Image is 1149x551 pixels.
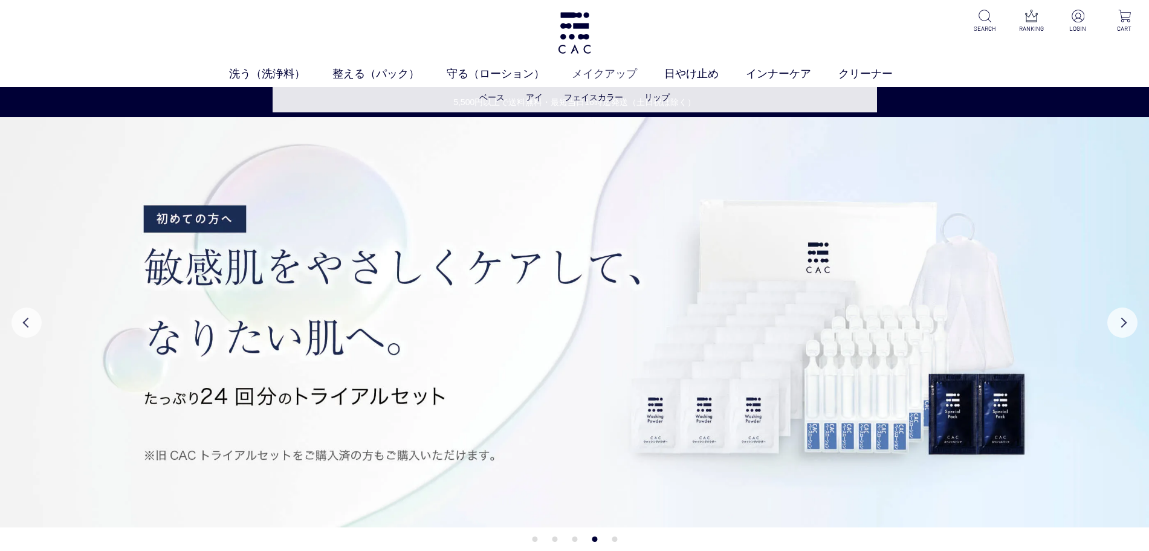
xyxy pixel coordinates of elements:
[447,66,572,82] a: 守る（ローション）
[572,66,664,82] a: メイクアップ
[552,536,557,542] button: 2 of 5
[644,92,670,102] a: リップ
[970,24,1000,33] p: SEARCH
[1017,24,1046,33] p: RANKING
[1110,10,1139,33] a: CART
[564,92,623,102] a: フェイスカラー
[556,12,593,54] img: logo
[332,66,447,82] a: 整える（パック）
[1017,10,1046,33] a: RANKING
[532,536,537,542] button: 1 of 5
[970,10,1000,33] a: SEARCH
[1,96,1148,109] a: 5,500円以上で送料無料・最短当日16時迄発送（土日祝は除く）
[592,536,597,542] button: 4 of 5
[1063,10,1093,33] a: LOGIN
[612,536,617,542] button: 5 of 5
[11,308,42,338] button: Previous
[229,66,332,82] a: 洗う（洗浄料）
[746,66,838,82] a: インナーケア
[572,536,577,542] button: 3 of 5
[1107,308,1138,338] button: Next
[1110,24,1139,33] p: CART
[838,66,920,82] a: クリーナー
[664,66,746,82] a: 日やけ止め
[1063,24,1093,33] p: LOGIN
[479,92,505,102] a: ベース
[526,92,543,102] a: アイ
